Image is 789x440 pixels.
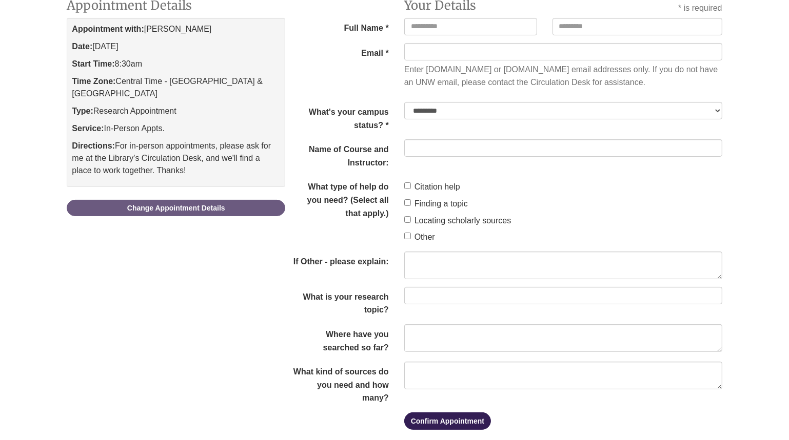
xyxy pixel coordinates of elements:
p: [PERSON_NAME] [72,23,280,35]
a: Change Appointment Details [67,200,285,216]
label: Name of Course and Instructor: [285,139,397,169]
label: What kind of sources do you need and how many? [285,362,397,405]
input: Finding a topic [404,199,411,206]
label: What's your campus status? * [285,102,397,132]
label: Where have you searched so far? [285,324,397,354]
span: Full Name * [285,18,397,35]
legend: What type of help do you need? (Select all that apply.) [285,177,397,220]
p: For in-person appointments, please ask for me at the Library's Circulation Desk, and we'll find a... [72,140,280,177]
label: Finding a topic [404,197,468,211]
strong: Date: [72,42,92,51]
p: [DATE] [72,40,280,53]
label: What is your research topic? [285,287,397,317]
div: * is required [678,2,722,15]
strong: Start Time: [72,59,114,68]
label: Other [404,231,435,244]
label: Citation help [404,180,460,194]
input: Citation help [404,182,411,189]
p: Central Time - [GEOGRAPHIC_DATA] & [GEOGRAPHIC_DATA] [72,75,280,100]
p: 8:30am [72,58,280,70]
p: In-Person Appts. [72,122,280,135]
button: Confirm Appointment [404,412,491,430]
div: Enter [DOMAIN_NAME] or [DOMAIN_NAME] email addresses only. If you do not have an UNW email, pleas... [404,63,722,89]
strong: Service: [72,124,104,133]
strong: Time Zone: [72,77,115,86]
label: Locating scholarly sources [404,214,511,227]
input: Locating scholarly sources [404,216,411,223]
input: Other [404,233,411,239]
label: Email * [285,43,397,60]
strong: Type: [72,107,93,115]
strong: Appointment with: [72,25,144,33]
label: If Other - please explain: [285,252,397,268]
strong: Directions: [72,141,115,150]
p: Research Appointment [72,105,280,117]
